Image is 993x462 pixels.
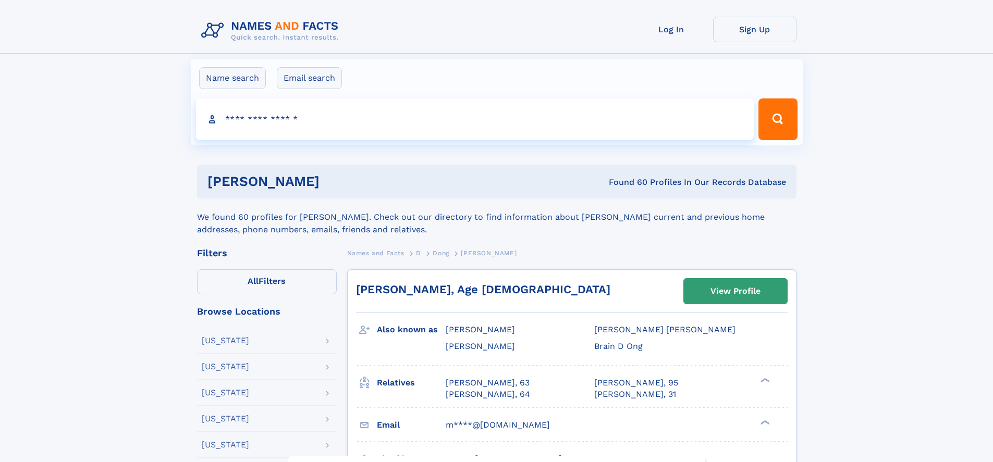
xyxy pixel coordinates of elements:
[197,248,337,258] div: Filters
[377,374,446,392] h3: Relatives
[202,363,249,371] div: [US_STATE]
[594,389,676,400] a: [PERSON_NAME], 31
[197,307,337,316] div: Browse Locations
[446,377,530,389] a: [PERSON_NAME], 63
[758,98,797,140] button: Search Button
[416,249,421,257] span: D
[356,283,610,296] a: [PERSON_NAME], Age [DEMOGRAPHIC_DATA]
[197,198,796,236] div: We found 60 profiles for [PERSON_NAME]. Check out our directory to find information about [PERSON...
[197,17,347,45] img: Logo Names and Facts
[207,175,464,188] h1: [PERSON_NAME]
[248,276,259,286] span: All
[758,419,770,426] div: ❯
[594,341,643,351] span: Brain D Ong
[446,324,515,334] span: [PERSON_NAME]
[464,177,786,188] div: Found 60 Profiles In Our Records Database
[433,246,449,259] a: Dong
[202,415,249,423] div: [US_STATE]
[202,336,249,345] div: [US_STATE]
[433,249,449,257] span: Dong
[594,324,735,334] span: [PERSON_NAME] [PERSON_NAME]
[446,341,515,351] span: [PERSON_NAME]
[710,279,761,303] div: View Profile
[461,249,517,257] span: [PERSON_NAME]
[347,246,404,259] a: Names and Facts
[277,67,342,89] label: Email search
[202,389,249,397] div: [US_STATE]
[758,377,770,383] div: ❯
[197,269,337,294] label: Filters
[196,98,754,140] input: search input
[377,321,446,339] h3: Also known as
[594,377,678,389] a: [PERSON_NAME], 95
[446,389,530,400] a: [PERSON_NAME], 64
[377,416,446,434] h3: Email
[684,279,787,304] a: View Profile
[416,246,421,259] a: D
[713,17,796,42] a: Sign Up
[199,67,266,89] label: Name search
[202,441,249,449] div: [US_STATE]
[630,17,713,42] a: Log In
